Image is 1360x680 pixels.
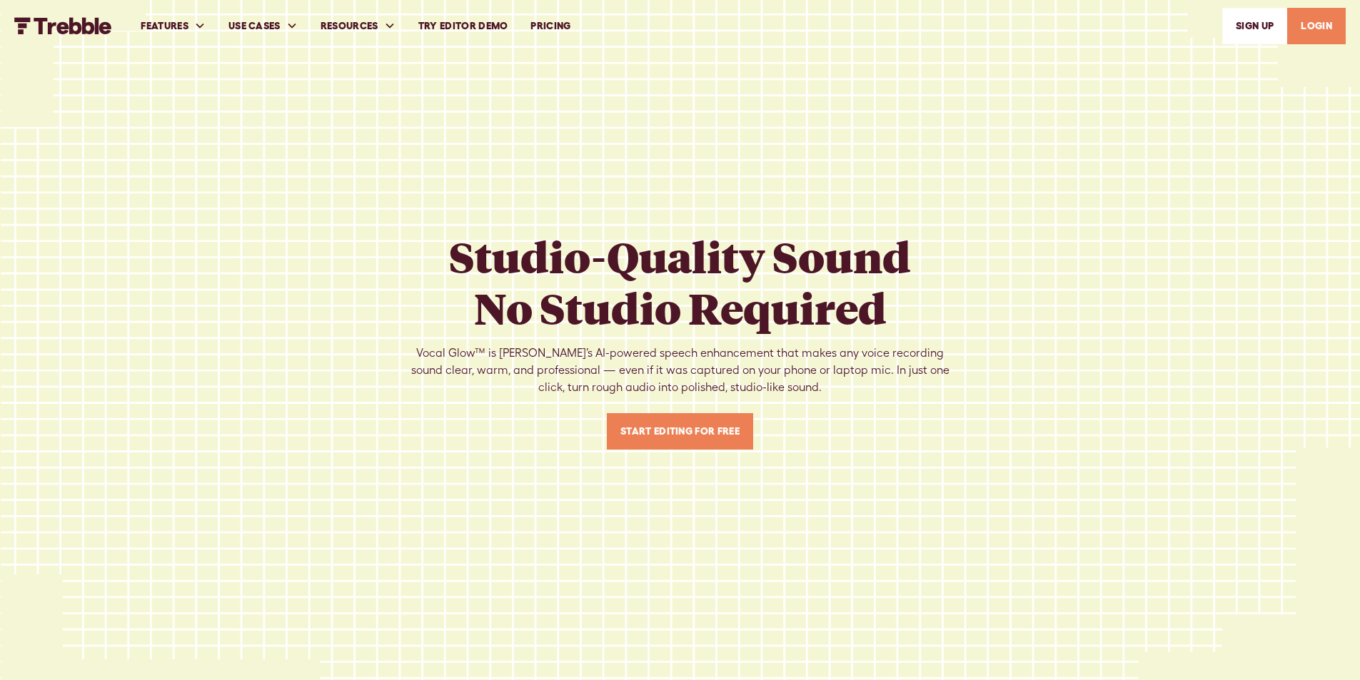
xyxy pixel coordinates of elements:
div: FEATURES [141,19,188,34]
div: USE CASES [217,1,309,51]
div: USE CASES [228,19,281,34]
div: Vocal Glow™ is [PERSON_NAME]’s AI-powered speech enhancement that makes any voice recording sound... [406,345,954,396]
img: Trebble FM Logo [14,17,112,34]
div: FEATURES [129,1,217,51]
div: RESOURCES [321,19,378,34]
h1: Studio-Quality Sound No Studio Required [449,230,911,333]
div: RESOURCES [309,1,407,51]
a: Start Editing For Free [607,413,753,450]
a: LOGIN [1287,8,1346,44]
a: home [14,17,112,34]
a: PRICING [519,1,582,51]
a: Try Editor Demo [407,1,520,51]
a: SIGn UP [1222,8,1287,44]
